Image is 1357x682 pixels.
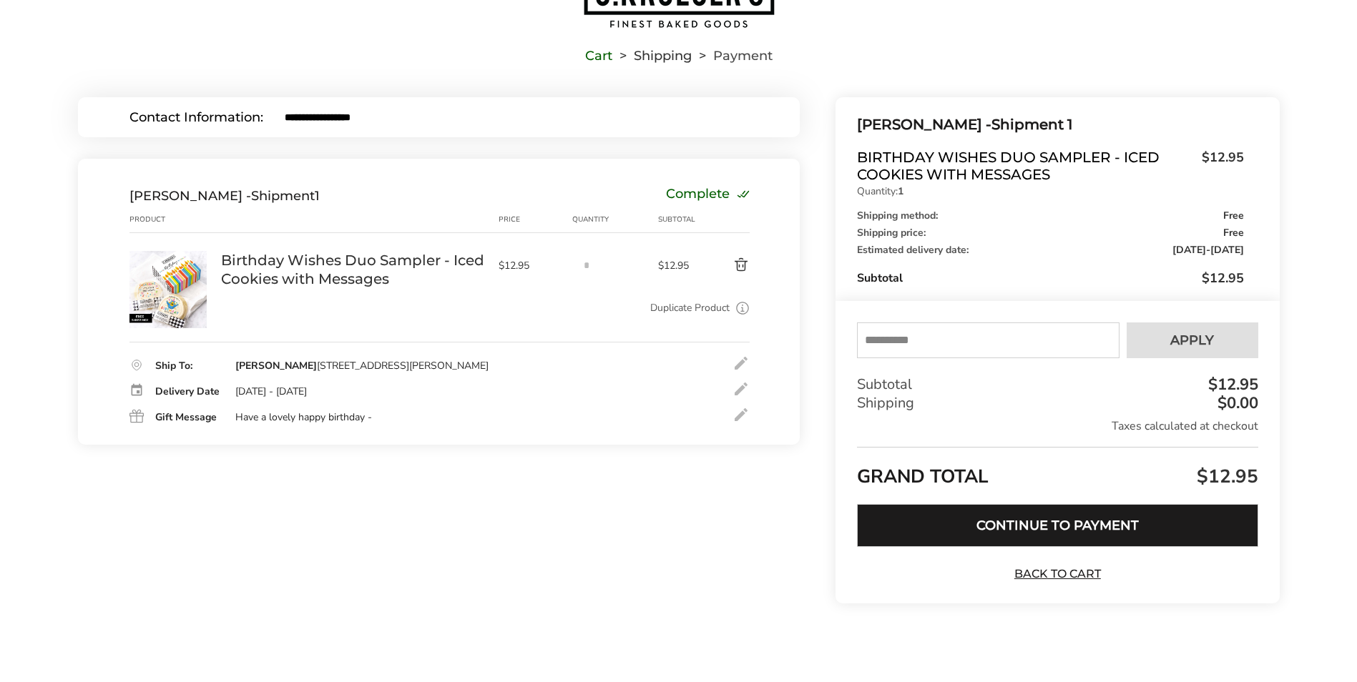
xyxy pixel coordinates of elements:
div: GRAND TOTAL [857,447,1258,493]
input: E-mail [285,111,749,124]
span: Free [1223,211,1244,221]
div: [STREET_ADDRESS][PERSON_NAME] [235,360,489,372]
button: Continue to Payment [857,504,1258,547]
div: Shipping price: [857,228,1243,238]
div: Shipping method: [857,211,1243,221]
button: Apply [1127,322,1258,358]
span: Free [1223,228,1244,238]
div: $12.95 [1205,377,1258,392]
div: Shipment [129,188,320,204]
div: Gift Message [155,412,221,422]
span: [DATE] [1210,243,1244,257]
button: Delete product [700,257,750,274]
div: Contact Information: [129,111,285,124]
span: [PERSON_NAME] - [129,188,251,204]
div: $0.00 [1214,395,1258,411]
span: - [1172,245,1244,255]
span: $12.95 [658,259,700,272]
div: Quantity [572,214,658,225]
span: $12.95 [499,259,566,272]
a: Birthday Wishes Duo Sampler - Iced Cookies with Messages [221,251,484,288]
div: Shipping [857,394,1258,412]
span: $12.95 [1195,149,1244,179]
div: Product [129,214,221,225]
div: Shipment 1 [857,113,1243,137]
span: [PERSON_NAME] - [857,116,991,133]
a: Birthday Wishes Duo Sampler - Iced Cookies with Messages$12.95 [857,149,1243,183]
span: Apply [1170,334,1214,347]
a: Duplicate Product [650,300,730,316]
div: Subtotal [857,375,1258,394]
span: Birthday Wishes Duo Sampler - Iced Cookies with Messages [857,149,1194,183]
input: Quantity input [572,251,601,280]
span: $12.95 [1202,270,1244,287]
a: Birthday Wishes Duo Sampler - Iced Cookies with Messages [129,250,207,264]
div: Subtotal [658,214,700,225]
div: Taxes calculated at checkout [857,418,1258,434]
strong: 1 [898,184,903,198]
div: Delivery Date [155,387,221,397]
div: Price [499,214,573,225]
li: Shipping [612,51,692,61]
a: Back to Cart [1007,566,1107,582]
span: [DATE] [1172,243,1206,257]
span: Payment [713,51,773,61]
div: Have a lovely happy birthday - [235,411,372,424]
a: Cart [585,51,612,61]
div: [DATE] - [DATE] [235,385,307,398]
p: Quantity: [857,187,1243,197]
div: Complete [666,188,750,204]
div: Estimated delivery date: [857,245,1243,255]
strong: [PERSON_NAME] [235,359,317,372]
img: Birthday Wishes Duo Sampler - Iced Cookies with Messages [129,251,207,328]
span: $12.95 [1193,464,1258,489]
div: Ship To: [155,361,221,371]
span: 1 [315,188,320,204]
div: Subtotal [857,270,1243,287]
